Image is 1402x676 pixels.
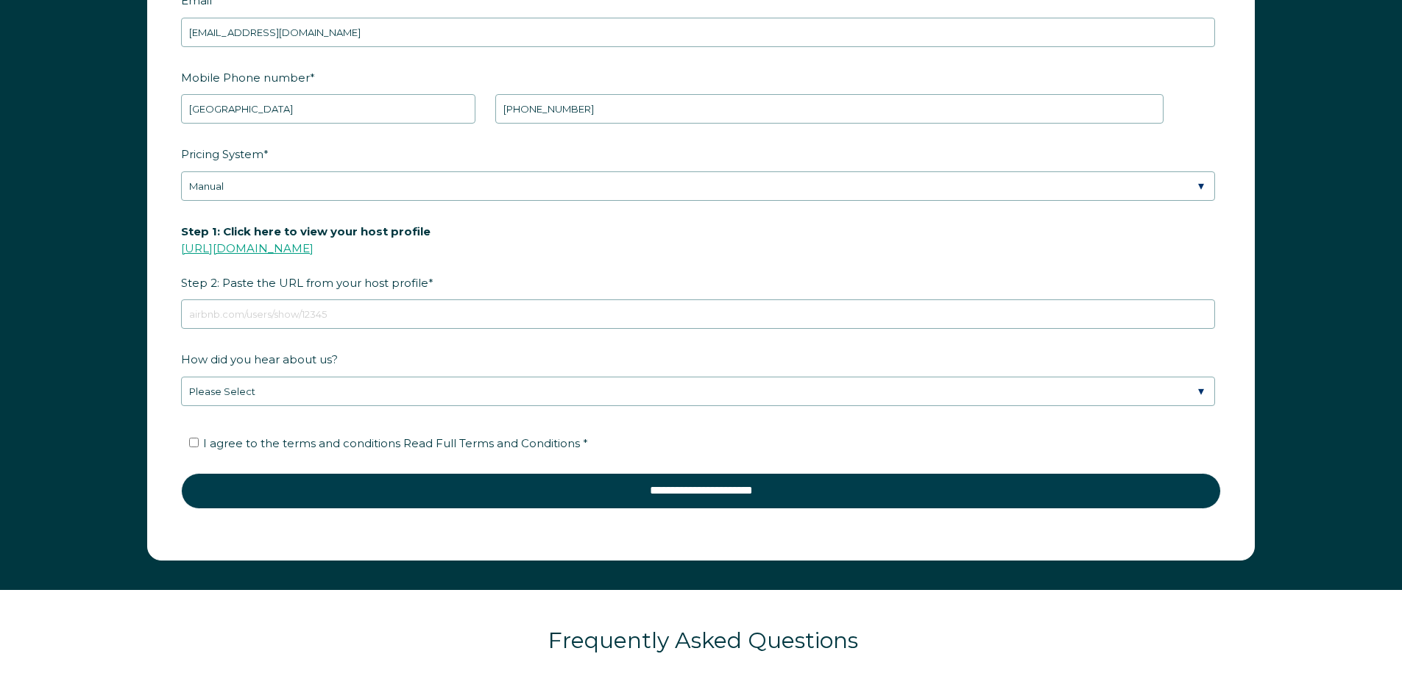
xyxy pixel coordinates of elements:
[181,220,431,243] span: Step 1: Click here to view your host profile
[181,299,1215,329] input: airbnb.com/users/show/12345
[189,438,199,447] input: I agree to the terms and conditions Read Full Terms and Conditions *
[181,348,338,371] span: How did you hear about us?
[203,436,588,450] span: I agree to the terms and conditions
[400,436,583,450] a: Read Full Terms and Conditions
[548,627,858,654] span: Frequently Asked Questions
[181,241,314,255] a: [URL][DOMAIN_NAME]
[403,436,580,450] span: Read Full Terms and Conditions
[181,66,310,89] span: Mobile Phone number
[181,143,263,166] span: Pricing System
[181,220,431,294] span: Step 2: Paste the URL from your host profile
